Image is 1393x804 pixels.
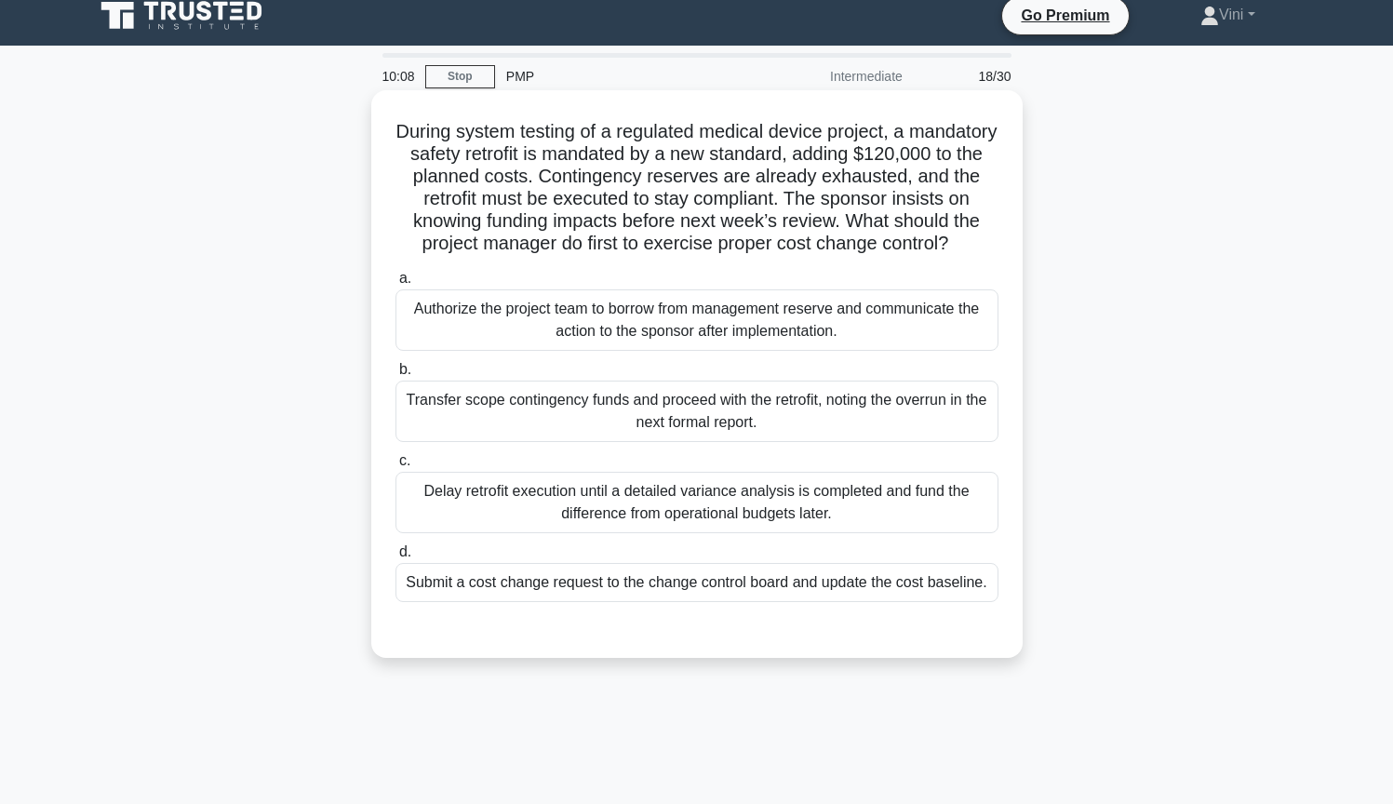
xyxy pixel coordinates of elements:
[1010,4,1120,27] a: Go Premium
[399,543,411,559] span: d.
[399,452,410,468] span: c.
[371,58,425,95] div: 10:08
[399,270,411,286] span: a.
[395,563,998,602] div: Submit a cost change request to the change control board and update the cost baseline.
[395,472,998,533] div: Delay retrofit execution until a detailed variance analysis is completed and fund the difference ...
[395,289,998,351] div: Authorize the project team to borrow from management reserve and communicate the action to the sp...
[399,361,411,377] span: b.
[394,120,1000,256] h5: During system testing of a regulated medical device project, a mandatory safety retrofit is manda...
[395,381,998,442] div: Transfer scope contingency funds and proceed with the retrofit, noting the overrun in the next fo...
[495,58,751,95] div: PMP
[751,58,914,95] div: Intermediate
[914,58,1023,95] div: 18/30
[425,65,495,88] a: Stop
